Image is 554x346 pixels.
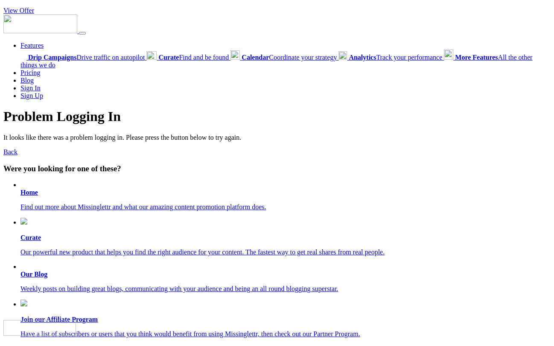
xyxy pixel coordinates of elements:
a: Drip CampaignsDrive traffic on autopilot [20,54,146,61]
p: Weekly posts on building great blogs, communicating with your audience and being an all round blo... [20,285,551,293]
b: Join our Affiliate Program [20,316,98,323]
span: Drive traffic on autopilot [28,54,145,61]
a: Home Find out more about Missinglettr and what our amazing content promotion platform does. [20,189,551,211]
p: Have a list of subscribers or users that you think would benefit from using Missinglettr, then ch... [20,330,551,338]
button: Menu [79,32,86,35]
a: Blog [20,77,34,84]
b: More Features [455,54,498,61]
img: Missinglettr - Social Media Marketing for content focused teams | Product Hunt [3,320,76,336]
a: Pricing [20,69,40,76]
a: Sign In [20,84,41,92]
a: Our Blog Weekly posts on building great blogs, communicating with your audience and being an all ... [20,271,551,293]
a: Join our Affiliate Program Have a list of subscribers or users that you think would benefit from ... [20,300,551,338]
a: More FeaturesAll the other things we do [20,54,532,69]
span: Find and be found [158,54,229,61]
p: It looks like there was a problem logging in. Please press the button below to try again. [3,134,551,141]
b: Calendar [242,54,269,61]
span: Track your performance [349,54,442,61]
a: AnalyticsTrack your performance [338,54,444,61]
b: Drip Campaigns [28,54,76,61]
a: CalendarCoordinate your strategy [230,54,338,61]
a: View Offer [3,7,34,14]
span: Coordinate your strategy [242,54,337,61]
b: Home [20,189,38,196]
h1: Problem Logging In [3,109,551,124]
b: Curate [158,54,179,61]
div: Features [20,49,551,69]
a: CurateFind and be found [146,54,230,61]
p: Find out more about Missinglettr and what our amazing content promotion platform does. [20,203,551,211]
a: Sign Up [20,92,43,99]
p: Our powerful new product that helps you find the right audience for your content. The fastest way... [20,248,551,256]
a: Back [3,148,17,156]
b: Our Blog [20,271,47,278]
img: curate.png [20,218,27,225]
img: revenue.png [20,300,27,306]
h3: Were you looking for one of these? [3,164,551,173]
a: Curate Our powerful new product that helps you find the right audience for your content. The fast... [20,218,551,256]
a: Features [20,42,44,49]
b: Curate [20,234,41,241]
b: Analytics [349,54,376,61]
span: All the other things we do [20,54,532,69]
